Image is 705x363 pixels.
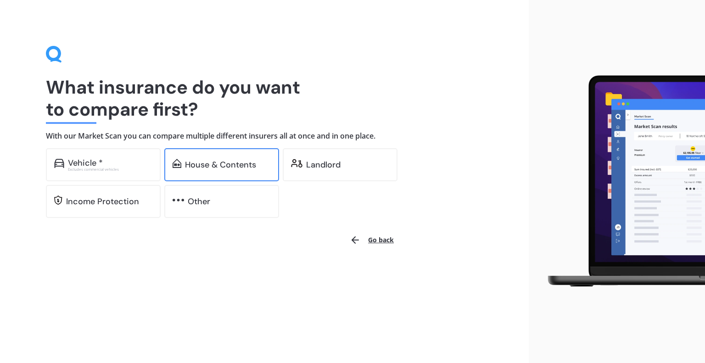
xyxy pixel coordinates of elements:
[185,160,256,169] div: House & Contents
[46,76,483,120] h1: What insurance do you want to compare first?
[68,168,152,171] div: Excludes commercial vehicles
[173,195,184,205] img: other.81dba5aafe580aa69f38.svg
[291,159,302,168] img: landlord.470ea2398dcb263567d0.svg
[536,71,705,292] img: laptop.webp
[54,195,62,205] img: income.d9b7b7fb96f7e1c2addc.svg
[54,159,64,168] img: car.f15378c7a67c060ca3f3.svg
[46,131,483,141] h4: With our Market Scan you can compare multiple different insurers all at once and in one place.
[173,159,181,168] img: home-and-contents.b802091223b8502ef2dd.svg
[188,197,210,206] div: Other
[68,158,103,168] div: Vehicle *
[344,229,399,251] button: Go back
[306,160,341,169] div: Landlord
[66,197,139,206] div: Income Protection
